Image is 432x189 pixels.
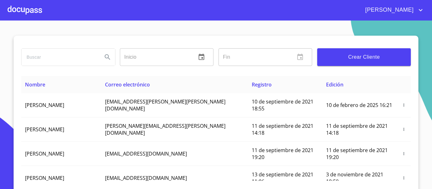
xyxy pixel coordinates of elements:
[105,81,150,88] span: Correo electrónico
[105,150,187,157] span: [EMAIL_ADDRESS][DOMAIN_NAME]
[105,122,225,136] span: [PERSON_NAME][EMAIL_ADDRESS][PERSON_NAME][DOMAIN_NAME]
[25,150,64,157] span: [PERSON_NAME]
[326,171,383,185] span: 3 de noviembre de 2021 18:59
[252,122,313,136] span: 11 de septiembre de 2021 14:18
[22,49,97,66] input: search
[322,53,406,62] span: Crear Cliente
[25,81,45,88] span: Nombre
[317,48,411,66] button: Crear Cliente
[25,174,64,181] span: [PERSON_NAME]
[361,5,417,15] span: [PERSON_NAME]
[326,147,388,161] span: 11 de septiembre de 2021 19:20
[361,5,424,15] button: account of current user
[25,102,64,109] span: [PERSON_NAME]
[252,98,313,112] span: 10 de septiembre de 2021 18:55
[100,50,115,65] button: Search
[326,81,343,88] span: Edición
[105,98,225,112] span: [EMAIL_ADDRESS][PERSON_NAME][PERSON_NAME][DOMAIN_NAME]
[252,147,313,161] span: 11 de septiembre de 2021 19:20
[252,81,272,88] span: Registro
[25,126,64,133] span: [PERSON_NAME]
[252,171,313,185] span: 13 de septiembre de 2021 11:06
[105,174,187,181] span: [EMAIL_ADDRESS][DOMAIN_NAME]
[326,122,388,136] span: 11 de septiembre de 2021 14:18
[326,102,392,109] span: 10 de febrero de 2025 16:21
